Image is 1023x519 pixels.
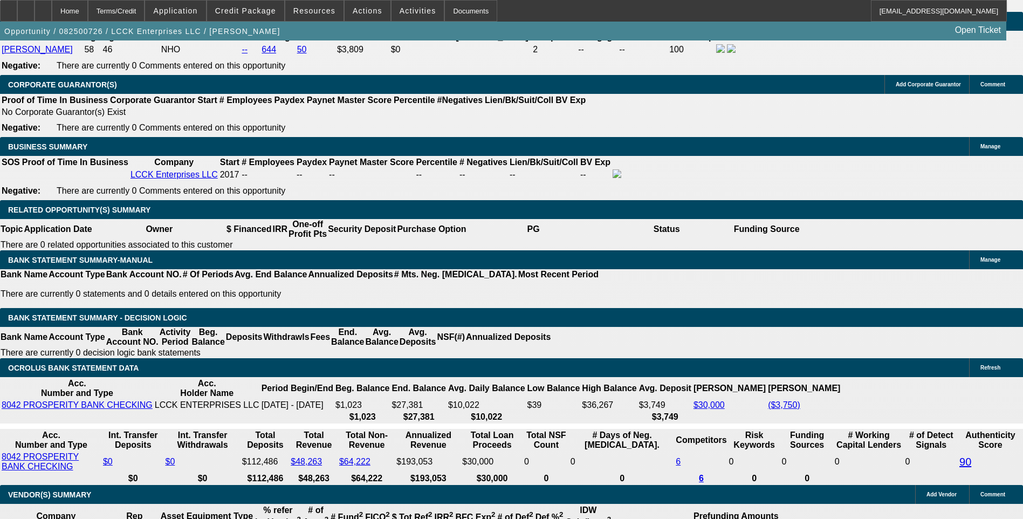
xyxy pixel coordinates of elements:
[242,473,290,484] th: $112,486
[8,313,187,322] span: Bank Statement Summary - Decision Logic
[570,473,675,484] th: 0
[2,400,153,409] a: 8042 PROSPERITY BANK CHECKING
[1,95,108,106] th: Proof of Time In Business
[182,269,234,280] th: # Of Periods
[580,169,611,181] td: --
[768,400,800,409] a: ($3,750)
[578,44,617,56] td: --
[57,123,285,132] span: There are currently 0 Comments entered on this opportunity
[220,158,239,167] b: Start
[93,219,226,240] th: Owner
[509,169,579,181] td: --
[394,95,435,105] b: Percentile
[291,457,322,466] a: $48,263
[329,170,414,180] div: --
[400,6,436,15] span: Activities
[1,289,599,299] p: There are currently 0 statements and 0 details entered on this opportunity
[290,473,338,484] th: $48,263
[491,510,495,518] sup: 2
[416,170,457,180] div: --
[102,473,164,484] th: $0
[386,510,389,518] sup: 2
[459,158,507,167] b: # Negatives
[613,169,621,178] img: facebook-icon.png
[675,430,727,450] th: Competitors
[600,219,733,240] th: Status
[448,378,526,399] th: Avg. Daily Balance
[1,157,20,168] th: SOS
[2,61,40,70] b: Negative:
[48,327,106,347] th: Account Type
[84,44,101,56] td: 58
[242,452,290,472] td: $112,486
[331,327,365,347] th: End. Balance
[580,158,610,167] b: BV Exp
[339,430,395,450] th: Total Non-Revenue
[781,473,833,484] th: 0
[293,6,335,15] span: Resources
[570,452,675,472] td: 0
[307,269,393,280] th: Annualized Deposits
[290,430,338,450] th: Total Revenue
[242,170,248,179] span: --
[8,80,117,89] span: CORPORATE GUARANTOR(S)
[48,269,106,280] th: Account Type
[951,21,1005,39] a: Open Ticket
[896,81,961,87] span: Add Corporate Guarantor
[285,1,344,21] button: Resources
[297,158,327,167] b: Paydex
[693,378,766,399] th: [PERSON_NAME]
[2,186,40,195] b: Negative:
[676,457,681,466] a: 6
[449,510,453,518] sup: 2
[462,452,523,472] td: $30,000
[261,378,334,399] th: Period Begin/End
[390,44,532,56] td: $0
[165,430,241,450] th: Int. Transfer Withdrawals
[219,169,240,181] td: 2017
[353,6,382,15] span: Actions
[396,473,461,484] th: $193,053
[638,378,692,399] th: Avg. Deposit
[570,430,675,450] th: # Days of Neg. [MEDICAL_DATA].
[518,269,599,280] th: Most Recent Period
[428,510,432,518] sup: 2
[905,430,958,450] th: # of Detect Signals
[980,144,1000,149] span: Manage
[8,206,150,214] span: RELATED OPPORTUNITY(S) SUMMARY
[4,27,280,36] span: Opportunity / 082500726 / LCCK Enterprises LLC / [PERSON_NAME]
[2,123,40,132] b: Negative:
[242,430,290,450] th: Total Deposits
[154,158,194,167] b: Company
[394,269,518,280] th: # Mts. Neg. [MEDICAL_DATA].
[834,430,904,450] th: # Working Capital Lenders
[225,327,263,347] th: Deposits
[262,45,276,54] a: 644
[8,256,153,264] span: BANK STATEMENT SUMMARY-MANUAL
[781,452,833,472] td: 0
[465,327,551,347] th: Annualized Deposits
[261,400,334,411] td: [DATE] - [DATE]
[391,412,446,422] th: $27,381
[102,430,164,450] th: Int. Transfer Deposits
[8,364,139,372] span: OCROLUS BANK STATEMENT DATA
[161,44,241,56] td: NHO
[288,219,327,240] th: One-off Profit Pts
[396,430,461,450] th: Annualized Revenue
[8,490,91,499] span: VENDOR(S) SUMMARY
[327,219,396,240] th: Security Deposit
[466,219,600,240] th: PG
[263,327,310,347] th: Withdrawls
[197,95,217,105] b: Start
[1,378,153,399] th: Acc. Number and Type
[462,473,523,484] th: $30,000
[110,95,195,105] b: Corporate Guarantor
[1,107,591,118] td: No Corporate Guarantor(s) Exist
[532,44,576,56] td: 2
[396,219,466,240] th: Purchase Option
[669,44,715,56] td: 100
[462,430,523,450] th: Total Loan Proceeds
[727,44,736,53] img: linkedin-icon.png
[207,1,284,21] button: Credit Package
[234,269,308,280] th: Avg. End Balance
